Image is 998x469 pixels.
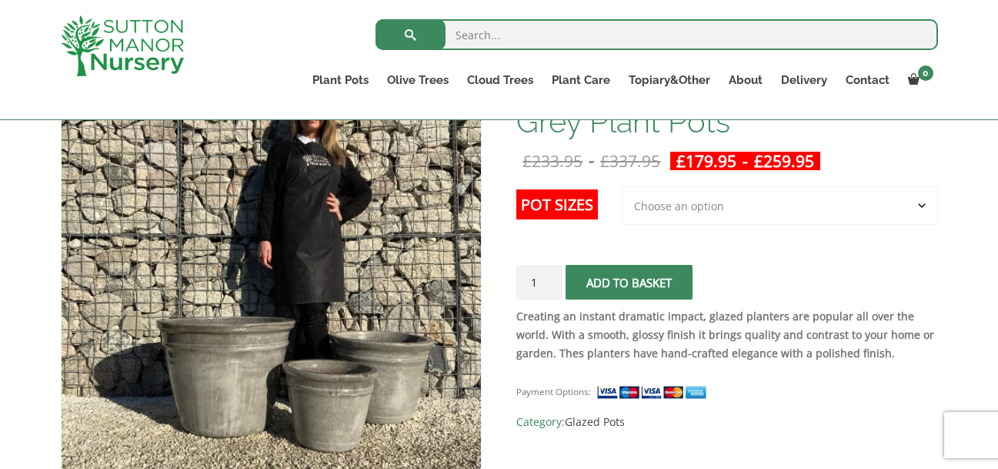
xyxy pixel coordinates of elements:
del: - [516,152,666,170]
small: Payment Options: [516,386,591,397]
span: £ [522,150,532,172]
a: Cloud Trees [458,69,542,91]
span: £ [600,150,609,172]
h1: The Hanoi Glazed Shades Of Grey Plant Pots [516,73,937,138]
input: Product quantity [516,265,562,300]
input: Search... [376,19,938,50]
a: Delivery [772,69,836,91]
img: logo [61,15,184,76]
strong: Creating an instant dramatic impact, glazed planters are popular all over the world. With a smoot... [516,309,934,360]
ins: - [670,152,820,170]
bdi: 337.95 [600,150,660,172]
button: Add to basket [566,265,693,300]
bdi: 179.95 [676,150,736,172]
a: Contact [836,69,899,91]
label: Pot Sizes [516,189,598,219]
a: Topiary&Other [619,69,719,91]
a: Glazed Pots [565,414,625,429]
a: Plant Care [542,69,619,91]
span: £ [676,150,686,172]
a: 0 [899,69,938,91]
a: Plant Pots [303,69,378,91]
bdi: 233.95 [522,150,582,172]
span: Category: [516,413,937,431]
span: 0 [918,65,933,81]
span: £ [754,150,763,172]
bdi: 259.95 [754,150,814,172]
img: payment supported [596,384,712,400]
a: Olive Trees [378,69,458,91]
a: About [719,69,772,91]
